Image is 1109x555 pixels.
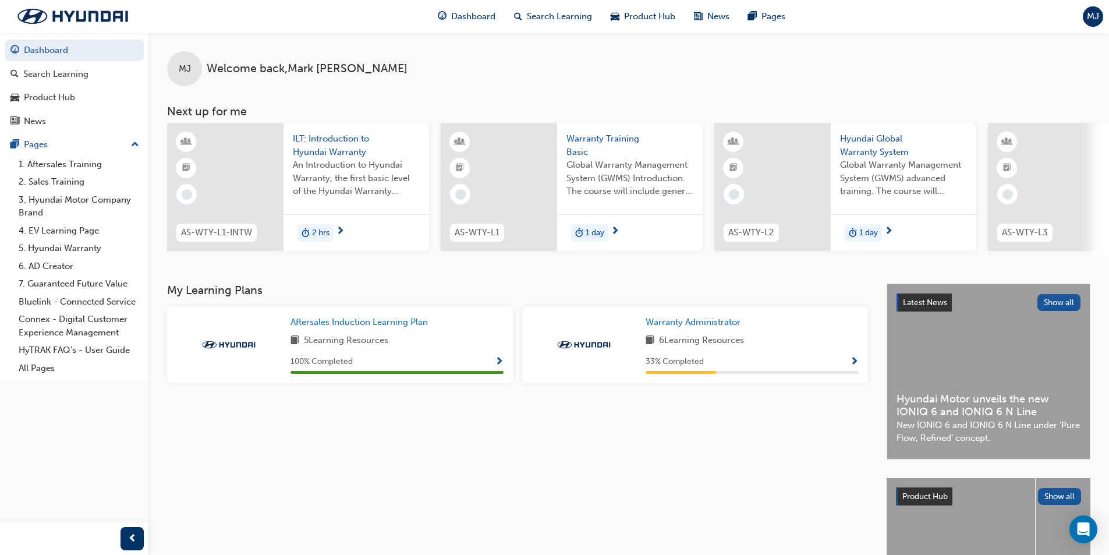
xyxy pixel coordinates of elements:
[707,10,729,23] span: News
[5,87,144,108] a: Product Hub
[428,5,505,29] a: guage-iconDashboard
[131,137,139,153] span: up-icon
[14,257,144,275] a: 6. AD Creator
[884,227,893,237] span: next-icon
[23,68,88,81] div: Search Learning
[451,10,495,23] span: Dashboard
[646,317,740,327] span: Warranty Administrator
[179,62,191,76] span: MJ
[14,222,144,240] a: 4. EV Learning Page
[5,134,144,155] button: Pages
[840,132,967,158] span: Hyundai Global Warranty System
[5,111,144,132] a: News
[601,5,685,29] a: car-iconProduct Hub
[290,316,433,329] a: Aftersales Induction Learning Plan
[14,359,144,377] a: All Pages
[10,69,19,80] span: search-icon
[859,227,878,240] span: 1 day
[1003,135,1011,150] span: learningResourceType_INSTRUCTOR_LED-icon
[438,9,447,24] span: guage-icon
[495,355,504,369] button: Show Progress
[685,5,739,29] a: news-iconNews
[566,132,693,158] span: Warranty Training Basic
[897,419,1080,445] span: New IONIQ 6 and IONIQ 6 N Line under ‘Pure Flow, Refined’ concept.
[902,492,948,501] span: Product Hub
[302,225,310,241] span: duration-icon
[290,355,353,369] span: 100 % Completed
[5,63,144,85] a: Search Learning
[729,161,738,176] span: booktick-icon
[312,227,329,240] span: 2 hrs
[849,225,857,241] span: duration-icon
[1037,294,1081,311] button: Show all
[148,105,1109,118] h3: Next up for me
[552,339,616,351] img: Trak
[729,189,739,200] span: learningRecordVerb_NONE-icon
[1038,488,1082,505] button: Show all
[761,10,785,23] span: Pages
[14,155,144,174] a: 1. Aftersales Training
[14,341,144,359] a: HyTRAK FAQ's - User Guide
[336,227,345,237] span: next-icon
[182,161,190,176] span: booktick-icon
[293,158,420,198] span: An Introduction to Hyundai Warranty, the first basic level of the Hyundai Warranty Administrator ...
[456,135,464,150] span: learningResourceType_INSTRUCTOR_LED-icon
[887,284,1090,459] a: Latest NewsShow allHyundai Motor unveils the new IONIQ 6 and IONIQ 6 N LineNew IONIQ 6 and IONIQ ...
[14,173,144,191] a: 2. Sales Training
[10,116,19,127] span: news-icon
[10,140,19,150] span: pages-icon
[456,161,464,176] span: booktick-icon
[850,357,859,367] span: Show Progress
[514,9,522,24] span: search-icon
[24,115,46,128] div: News
[1087,10,1099,23] span: MJ
[24,91,75,104] div: Product Hub
[5,37,144,134] button: DashboardSearch LearningProduct HubNews
[293,132,420,158] span: ILT: Introduction to Hyundai Warranty
[182,189,192,200] span: learningRecordVerb_NONE-icon
[5,40,144,61] a: Dashboard
[897,294,1080,312] a: Latest NewsShow all
[197,339,261,351] img: Trak
[290,334,299,348] span: book-icon
[575,225,583,241] span: duration-icon
[714,123,976,251] a: AS-WTY-L2Hyundai Global Warranty SystemGlobal Warranty Management System (GWMS) advanced training...
[6,4,140,29] img: Trak
[586,227,604,240] span: 1 day
[14,293,144,311] a: Bluelink - Connected Service
[624,10,675,23] span: Product Hub
[10,93,19,103] span: car-icon
[181,226,252,239] span: AS-WTY-L1-INTW
[739,5,795,29] a: pages-iconPages
[1002,189,1013,200] span: learningRecordVerb_NONE-icon
[304,334,388,348] span: 5 Learning Resources
[290,317,428,327] span: Aftersales Induction Learning Plan
[646,355,704,369] span: 33 % Completed
[1083,6,1103,27] button: MJ
[646,316,745,329] a: Warranty Administrator
[840,158,967,198] span: Global Warranty Management System (GWMS) advanced training. The course will include general infor...
[694,9,703,24] span: news-icon
[748,9,757,24] span: pages-icon
[167,284,868,297] h3: My Learning Plans
[14,191,144,222] a: 3. Hyundai Motor Company Brand
[897,393,1080,419] span: Hyundai Motor unveils the new IONIQ 6 and IONIQ 6 N Line
[14,239,144,257] a: 5. Hyundai Warranty
[728,226,774,239] span: AS-WTY-L2
[128,532,137,546] span: prev-icon
[1069,515,1097,543] div: Open Intercom Messenger
[729,135,738,150] span: learningResourceType_INSTRUCTOR_LED-icon
[182,135,190,150] span: learningResourceType_INSTRUCTOR_LED-icon
[441,123,703,251] a: AS-WTY-L1Warranty Training BasicGlobal Warranty Management System (GWMS) Introduction. The course...
[896,487,1081,506] a: Product HubShow all
[24,138,48,151] div: Pages
[566,158,693,198] span: Global Warranty Management System (GWMS) Introduction. The course will include general informatio...
[14,310,144,341] a: Connex - Digital Customer Experience Management
[495,357,504,367] span: Show Progress
[455,226,499,239] span: AS-WTY-L1
[455,189,466,200] span: learningRecordVerb_NONE-icon
[611,9,619,24] span: car-icon
[505,5,601,29] a: search-iconSearch Learning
